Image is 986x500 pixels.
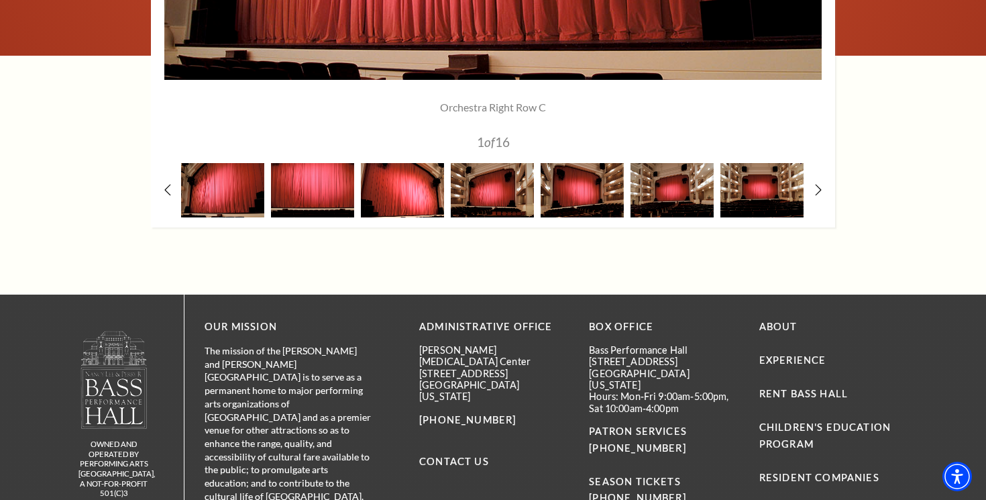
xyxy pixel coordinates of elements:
[419,379,569,403] p: [GEOGRAPHIC_DATA][US_STATE]
[759,321,798,332] a: About
[759,472,879,483] a: Resident Companies
[361,163,444,217] img: A red theater curtain drapes across the stage, with soft lighting creating a warm ambiance. Black...
[80,330,148,429] img: owned and operated by Performing Arts Fort Worth, A NOT-FOR-PROFIT 501(C)3 ORGANIZATION
[271,163,354,217] img: A red theater curtain drapes across the stage, with empty seats visible in the foreground.
[205,319,372,336] p: OUR MISSION
[589,423,738,457] p: PATRON SERVICES [PHONE_NUMBER]
[484,134,495,150] span: of
[589,391,738,414] p: Hours: Mon-Fri 9:00am-5:00pm, Sat 10:00am-4:00pm
[759,388,848,399] a: Rent Bass Hall
[181,163,264,217] img: A red theater curtain drapes across the stage, creating an elegant backdrop in a performance space.
[419,319,569,336] p: Administrative Office
[235,100,751,115] p: Orchestra Right Row C
[589,356,738,367] p: [STREET_ADDRESS]
[589,368,738,391] p: [GEOGRAPHIC_DATA][US_STATE]
[759,421,891,450] a: Children's Education Program
[589,319,738,336] p: BOX OFFICE
[451,163,534,217] img: A theater interior featuring a red curtain, empty seats, and elegant architectural details.
[419,344,569,368] p: [PERSON_NAME][MEDICAL_DATA] Center
[419,368,569,379] p: [STREET_ADDRESS]
[589,344,738,356] p: Bass Performance Hall
[235,136,751,148] p: 1 16
[759,354,826,366] a: Experience
[631,163,714,217] img: A spacious theater interior with a red curtain, rows of seats, and elegant balconies. Soft lighti...
[720,163,804,217] img: A grand theater interior featuring a red curtain, multiple seating levels, and elegant lighting.
[942,462,972,491] div: Accessibility Menu
[541,163,624,217] img: A theater interior featuring a red curtain, empty seats, and elegant balconies.
[419,412,569,429] p: [PHONE_NUMBER]
[419,456,489,467] a: Contact Us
